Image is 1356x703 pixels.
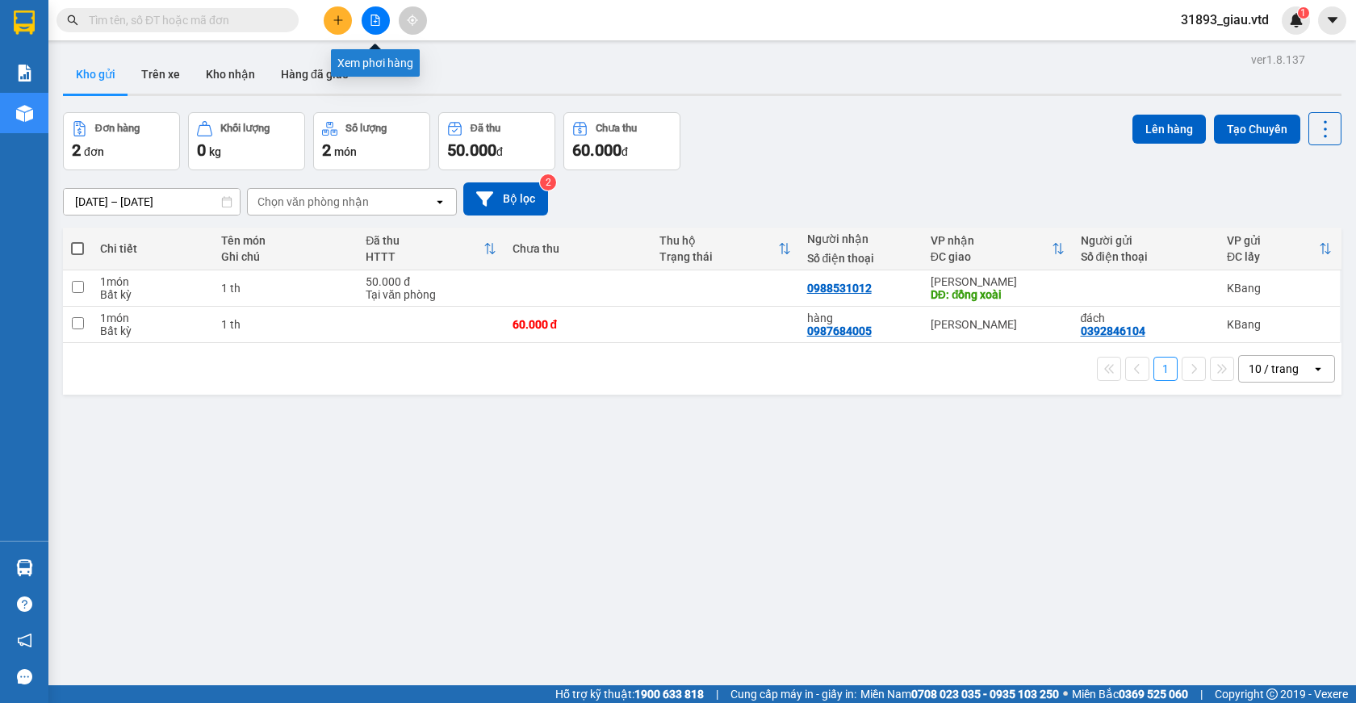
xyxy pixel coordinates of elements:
span: aim [407,15,418,26]
button: Số lượng2món [313,112,430,170]
span: đơn [84,145,104,158]
span: 31893_giau.vtd [1168,10,1282,30]
span: 2 [72,140,81,160]
div: 50.000 đ [366,275,496,288]
span: đ [496,145,503,158]
sup: 1 [1298,7,1309,19]
div: Ghi chú [221,250,349,263]
span: Miền Nam [860,685,1059,703]
div: Bất kỳ [100,288,205,301]
div: hàng [807,312,914,324]
div: 0988531012 [807,282,872,295]
div: Xem phơi hàng [331,49,420,77]
div: Đơn hàng [95,123,140,134]
th: Toggle SortBy [651,228,799,270]
img: solution-icon [16,65,33,82]
button: Tạo Chuyến [1214,115,1300,144]
div: Chọn văn phòng nhận [257,194,369,210]
div: 1 món [100,275,205,288]
span: | [1200,685,1203,703]
strong: 0369 525 060 [1119,688,1188,701]
span: Cung cấp máy in - giấy in: [730,685,856,703]
button: file-add [362,6,390,35]
th: Toggle SortBy [1219,228,1340,270]
input: Select a date range. [64,189,240,215]
div: 1 món [100,312,205,324]
button: plus [324,6,352,35]
span: đồng xoài [154,73,233,129]
span: question-circle [17,596,32,612]
div: 1 th [221,318,349,331]
div: ĐC lấy [1227,250,1319,263]
img: logo-vxr [14,10,35,35]
th: Toggle SortBy [358,228,504,270]
span: món [334,145,357,158]
div: 0987684005 [807,324,872,337]
button: Hàng đã giao [268,55,362,94]
svg: open [1312,362,1325,375]
div: 1 th [221,282,349,295]
span: ⚪️ [1063,691,1068,697]
span: plus [333,15,344,26]
span: đ [621,145,628,158]
div: Người gửi [1081,234,1211,247]
button: Khối lượng0kg [188,112,305,170]
input: Tìm tên, số ĐT hoặc mã đơn [89,11,279,29]
span: 1 [1300,7,1306,19]
div: đách [1081,312,1211,324]
div: [PERSON_NAME] [931,275,1065,288]
button: caret-down [1318,6,1346,35]
div: Số điện thoại [1081,250,1211,263]
div: ver 1.8.137 [1251,51,1305,69]
div: Chưa thu [513,242,644,255]
span: kg [209,145,221,158]
span: caret-down [1325,13,1340,27]
span: 60.000 [572,140,621,160]
div: Người nhận [807,232,914,245]
span: | [716,685,718,703]
div: Đã thu [471,123,500,134]
div: Chi tiết [100,242,205,255]
span: Miền Bắc [1072,685,1188,703]
span: search [67,15,78,26]
button: Đã thu50.000đ [438,112,555,170]
div: Thu hộ [659,234,778,247]
img: icon-new-feature [1289,13,1304,27]
svg: open [433,195,446,208]
div: Khối lượng [220,123,270,134]
span: copyright [1266,688,1278,700]
div: KBang [1227,318,1332,331]
sup: 2 [540,174,556,190]
span: DĐ: [154,82,178,98]
strong: 0708 023 035 - 0935 103 250 [911,688,1059,701]
span: Gửi: [14,15,39,32]
div: KBang [1227,282,1332,295]
strong: 1900 633 818 [634,688,704,701]
span: 50.000 [447,140,496,160]
div: KBang [14,14,143,33]
div: VP nhận [931,234,1052,247]
div: VP gửi [1227,234,1319,247]
div: ĐC giao [931,250,1052,263]
div: HTTT [366,250,483,263]
button: Kho gửi [63,55,128,94]
div: Tên món [221,234,349,247]
span: 0 [197,140,206,160]
th: Toggle SortBy [923,228,1073,270]
button: Chưa thu60.000đ [563,112,680,170]
div: [PERSON_NAME] [154,14,284,50]
button: 1 [1153,357,1178,381]
span: message [17,669,32,684]
div: Tại văn phòng [366,288,496,301]
span: file-add [370,15,381,26]
img: warehouse-icon [16,559,33,576]
div: 10 / trang [1249,361,1299,377]
span: notification [17,633,32,648]
span: Hỗ trợ kỹ thuật: [555,685,704,703]
button: Đơn hàng2đơn [63,112,180,170]
div: Trạng thái [659,250,778,263]
div: Chưa thu [596,123,637,134]
button: Trên xe [128,55,193,94]
img: warehouse-icon [16,105,33,122]
span: 2 [322,140,331,160]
